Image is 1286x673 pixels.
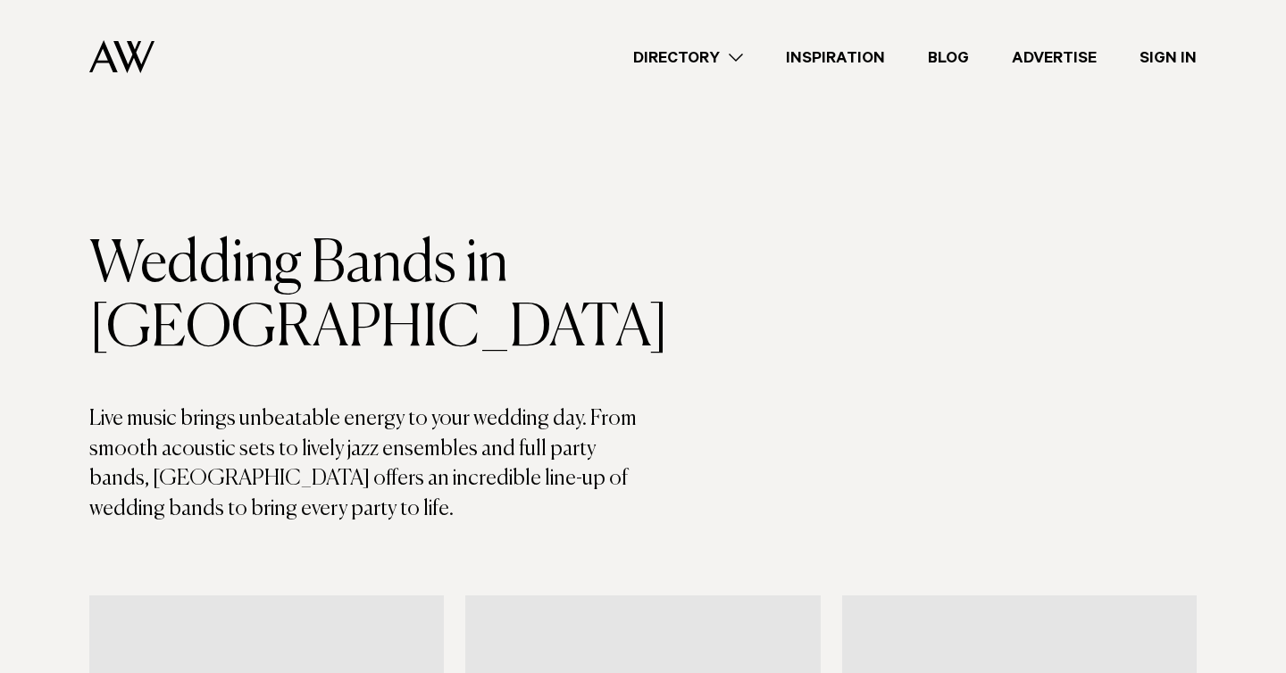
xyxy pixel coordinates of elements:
[612,46,764,70] a: Directory
[906,46,990,70] a: Blog
[89,40,154,73] img: Auckland Weddings Logo
[764,46,906,70] a: Inspiration
[89,404,643,524] p: Live music brings unbeatable energy to your wedding day. From smooth acoustic sets to lively jazz...
[1118,46,1218,70] a: Sign In
[89,233,643,361] h1: Wedding Bands in [GEOGRAPHIC_DATA]
[990,46,1118,70] a: Advertise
